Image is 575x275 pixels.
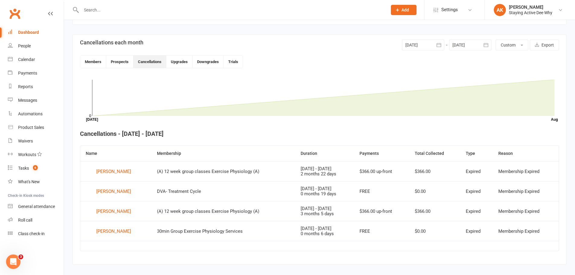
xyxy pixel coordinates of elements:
[152,146,295,161] th: Membership
[96,227,131,236] div: [PERSON_NAME]
[295,221,354,241] td: [DATE] - [DATE]
[7,6,22,21] a: Clubworx
[224,56,243,68] button: Trials
[359,229,404,234] div: FREE
[494,4,506,16] div: AK
[152,161,295,181] td: (A) 12 week group classes Exercise Physiology (A)
[96,187,131,196] div: [PERSON_NAME]
[8,107,64,121] a: Automations
[301,231,349,236] div: 0 months 6 days
[8,121,64,134] a: Product Sales
[18,43,31,48] div: People
[359,169,404,174] div: $366.00 up-front
[295,201,354,221] td: [DATE] - [DATE]
[460,221,493,241] td: Expired
[18,111,43,116] div: Automations
[18,71,37,75] div: Payments
[133,56,166,68] button: Cancellations
[493,201,559,221] td: Membership Expired
[6,254,21,269] iframe: Intercom live chat
[96,167,131,176] div: [PERSON_NAME]
[295,181,354,201] td: [DATE] - [DATE]
[80,146,152,161] th: Name
[106,56,133,68] button: Prospects
[8,26,64,39] a: Dashboard
[80,56,106,68] button: Members
[409,221,460,241] td: $0.00
[8,148,64,161] a: Workouts
[8,213,64,227] a: Roll call
[18,125,44,130] div: Product Sales
[86,207,146,216] a: [PERSON_NAME]
[301,211,349,216] div: 3 months 5 days
[18,231,45,236] div: Class check-in
[496,40,528,50] button: Custom
[18,57,35,62] div: Calendar
[354,146,409,161] th: Payments
[493,221,559,241] td: Membership Expired
[18,139,33,143] div: Waivers
[18,98,37,103] div: Messages
[295,161,354,181] td: [DATE] - [DATE]
[33,165,38,170] span: 6
[8,227,64,241] a: Class kiosk mode
[359,209,404,214] div: $366.00 up-front
[460,146,493,161] th: Type
[18,152,36,157] div: Workouts
[166,56,193,68] button: Upgrades
[409,161,460,181] td: $366.00
[301,171,349,177] div: 2 months 22 days
[409,181,460,201] td: $0.00
[8,94,64,107] a: Messages
[8,66,64,80] a: Payments
[460,201,493,221] td: Expired
[509,5,552,10] div: [PERSON_NAME]
[493,146,559,161] th: Reason
[401,8,409,12] span: Add
[530,40,559,50] button: Export
[460,181,493,201] td: Expired
[80,40,143,46] h3: Cancellations each month
[460,161,493,181] td: Expired
[18,254,23,259] span: 3
[8,80,64,94] a: Reports
[152,221,295,241] td: 30min Group Exercise Physiology Services
[18,204,55,209] div: General attendance
[18,84,33,89] div: Reports
[96,207,131,216] div: [PERSON_NAME]
[509,10,552,15] div: Staying Active Dee Why
[18,166,29,171] div: Tasks
[79,6,383,14] input: Search...
[18,218,32,222] div: Roll call
[86,227,146,236] a: [PERSON_NAME]
[8,39,64,53] a: People
[295,146,354,161] th: Duration
[8,134,64,148] a: Waivers
[86,167,146,176] a: [PERSON_NAME]
[301,191,349,197] div: 0 months 19 days
[391,5,417,15] button: Add
[441,3,458,17] span: Settings
[409,201,460,221] td: $366.00
[501,43,516,47] span: Custom
[493,181,559,201] td: Membership Expired
[152,181,295,201] td: DVA- Treatment Cycle
[18,30,39,35] div: Dashboard
[18,179,40,184] div: What's New
[359,189,404,194] div: FREE
[8,175,64,189] a: What's New
[8,161,64,175] a: Tasks 6
[493,161,559,181] td: Membership Expired
[80,130,559,137] h4: Cancellations - [DATE] - [DATE]
[193,56,224,68] button: Downgrades
[409,146,460,161] th: Total Collected
[8,200,64,213] a: General attendance kiosk mode
[86,187,146,196] a: [PERSON_NAME]
[8,53,64,66] a: Calendar
[152,201,295,221] td: (A) 12 week group classes Exercise Physiology (A)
